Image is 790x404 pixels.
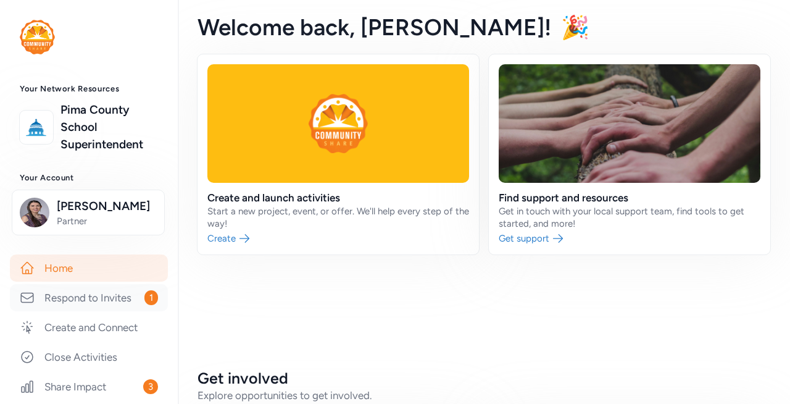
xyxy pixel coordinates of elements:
[10,343,168,371] a: Close Activities
[197,368,770,388] h2: Get involved
[10,314,168,341] a: Create and Connect
[10,255,168,282] a: Home
[10,284,168,311] a: Respond to Invites1
[60,101,158,153] a: Pima County School Superintendent
[20,173,158,183] h3: Your Account
[10,373,168,400] a: Share Impact3
[197,14,551,41] span: Welcome back , [PERSON_NAME]!
[144,290,158,305] span: 1
[23,114,50,141] img: logo
[561,14,589,41] span: 🎉
[57,215,157,227] span: Partner
[197,388,770,403] div: Explore opportunities to get involved.
[57,198,157,215] span: [PERSON_NAME]
[12,190,165,235] button: [PERSON_NAME]Partner
[20,84,158,94] h3: Your Network Resources
[143,379,158,394] span: 3
[20,20,55,54] img: logo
